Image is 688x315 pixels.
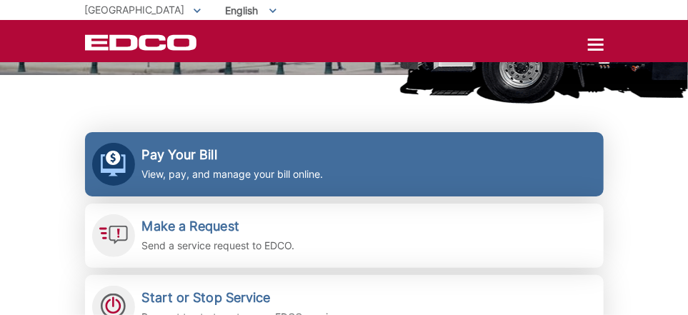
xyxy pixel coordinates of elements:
[85,34,199,51] a: EDCD logo. Return to the homepage.
[85,4,185,16] span: [GEOGRAPHIC_DATA]
[85,204,604,268] a: Make a Request Send a service request to EDCO.
[85,132,604,196] a: Pay Your Bill View, pay, and manage your bill online.
[142,238,295,254] p: Send a service request to EDCO.
[142,290,348,306] h2: Start or Stop Service
[142,166,324,182] p: View, pay, and manage your bill online.
[142,219,295,234] h2: Make a Request
[142,147,324,163] h2: Pay Your Bill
